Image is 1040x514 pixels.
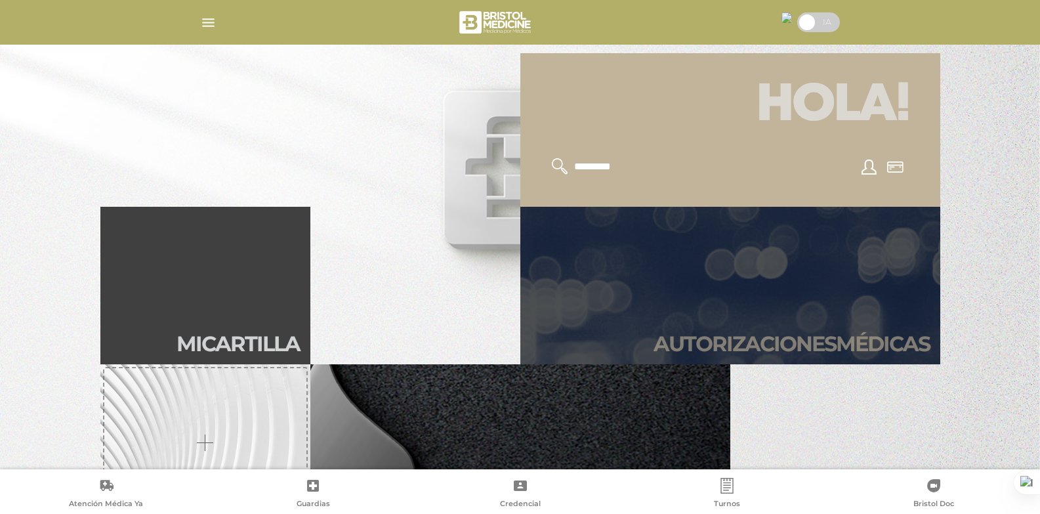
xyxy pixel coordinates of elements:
[623,478,830,511] a: Turnos
[3,478,209,511] a: Atención Médica Ya
[913,499,954,511] span: Bristol Doc
[100,207,310,364] a: Micartilla
[654,332,930,356] h2: Autori zaciones médicas
[209,478,416,511] a: Guardias
[714,499,740,511] span: Turnos
[69,499,143,511] span: Atención Médica Ya
[177,332,300,356] h2: Mi car tilla
[520,207,940,364] a: Autorizacionesmédicas
[781,12,792,23] img: 15868
[457,7,535,38] img: bristol-medicine-blanco.png
[500,499,541,511] span: Credencial
[831,478,1037,511] a: Bristol Doc
[297,499,330,511] span: Guardias
[536,69,925,142] h1: Hola!
[417,478,623,511] a: Credencial
[200,14,217,31] img: Cober_menu-lines-white.svg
